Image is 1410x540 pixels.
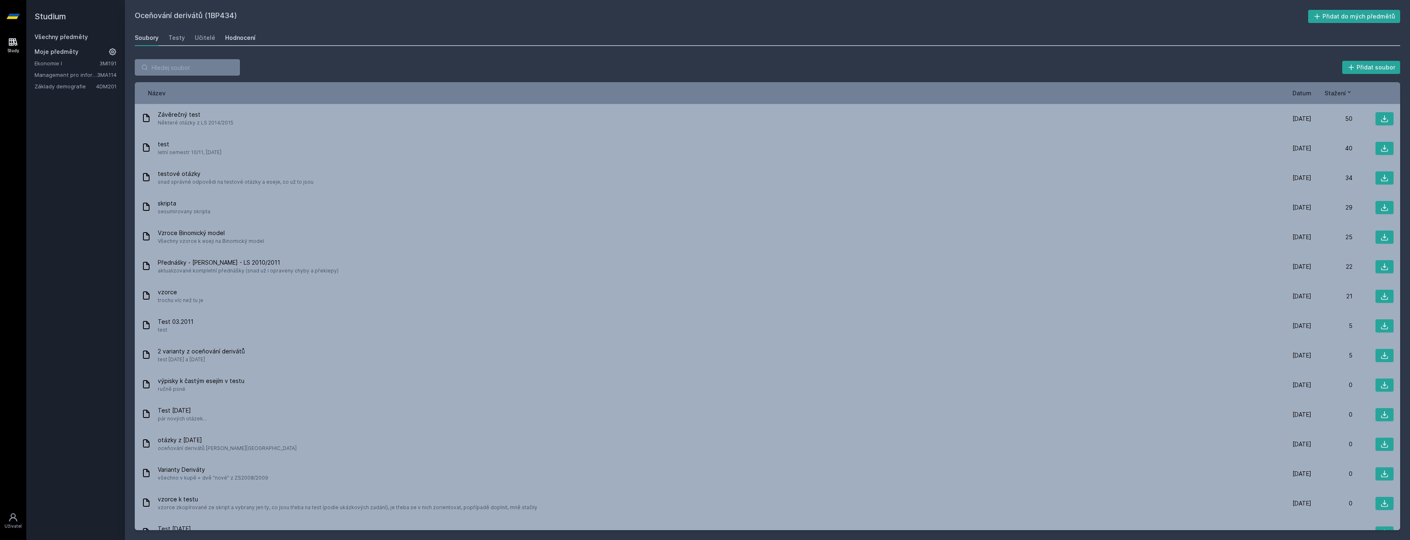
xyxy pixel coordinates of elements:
[158,385,244,393] span: ručně psné
[158,318,194,326] span: Test 03.2011
[158,288,203,296] span: vzorce
[158,229,264,237] span: Vzroce Binomický model
[195,34,215,42] div: Učitelé
[158,436,297,444] span: otázky z [DATE]
[168,34,185,42] div: Testy
[158,199,210,208] span: skripta
[158,267,339,275] span: aktualizované kompletní přednášky (snad už i opraveny chyby a překlepy)
[96,83,117,90] a: 4DM201
[225,34,256,42] div: Hodnocení
[158,495,537,503] span: vzorce k testu
[1311,499,1352,508] div: 0
[158,347,245,355] span: 2 varianty z oceňování derivátů
[1311,440,1352,448] div: 0
[195,30,215,46] a: Učitelé
[1342,61,1401,74] button: Přidat soubor
[1311,115,1352,123] div: 50
[1292,470,1311,478] span: [DATE]
[158,140,221,148] span: test
[35,71,97,79] a: Management pro informatiky a statistiky
[1311,292,1352,300] div: 21
[1292,174,1311,182] span: [DATE]
[1311,411,1352,419] div: 0
[1311,351,1352,360] div: 5
[1308,10,1401,23] button: Přidat do mých předmětů
[5,523,22,529] div: Uživatel
[35,82,96,90] a: Základy demografie
[158,170,313,178] span: testové otázky
[1292,115,1311,123] span: [DATE]
[1311,322,1352,330] div: 5
[158,377,244,385] span: výpisky k častým esejím v testu
[225,30,256,46] a: Hodnocení
[1325,89,1352,97] button: Stažení
[135,30,159,46] a: Soubory
[1292,499,1311,508] span: [DATE]
[2,508,25,533] a: Uživatel
[135,34,159,42] div: Soubory
[1292,440,1311,448] span: [DATE]
[1292,203,1311,212] span: [DATE]
[158,474,268,482] span: všechno v kupě + dvě "nové" z ZS2008/2009
[1311,529,1352,537] div: 0
[99,60,117,67] a: 3MI191
[135,10,1308,23] h2: Oceňování derivátů (1BP434)
[158,326,194,334] span: test
[158,503,537,512] span: vzorce zkopírované ze skript a vybrany jen ty, co jsou třeba na test (podle ukázkových zadání), j...
[1292,144,1311,152] span: [DATE]
[1311,263,1352,271] div: 22
[158,525,191,533] span: Test [DATE]
[1311,233,1352,241] div: 25
[158,415,207,423] span: pár nových otázek...
[158,208,210,216] span: sesumirovany skripta
[1311,144,1352,152] div: 40
[158,178,313,186] span: snad správné odpovědi na testové otázky a eseje, co už to jsou
[158,111,233,119] span: Závěrečný test
[1292,233,1311,241] span: [DATE]
[1292,351,1311,360] span: [DATE]
[7,48,19,54] div: Study
[1292,322,1311,330] span: [DATE]
[1311,381,1352,389] div: 0
[35,59,99,67] a: Ekonomie I
[135,59,240,76] input: Hledej soubor
[35,33,88,40] a: Všechny předměty
[158,296,203,305] span: trochu víc než tu je
[158,355,245,364] span: test [DATE] a [DATE]
[1311,174,1352,182] div: 34
[97,72,117,78] a: 3MA114
[1325,89,1346,97] span: Stažení
[1292,411,1311,419] span: [DATE]
[158,258,339,267] span: Přednášky - [PERSON_NAME] - LS 2010/2011
[1292,263,1311,271] span: [DATE]
[158,466,268,474] span: Varianty Deriváty
[158,406,207,415] span: Test [DATE]
[1311,470,1352,478] div: 0
[158,444,297,452] span: oceňování derivátů [PERSON_NAME][GEOGRAPHIC_DATA]
[1292,529,1311,537] span: [DATE]
[35,48,78,56] span: Moje předměty
[148,89,166,97] button: Název
[1311,203,1352,212] div: 29
[158,237,264,245] span: Všechny vzorce k eseji na Binomický model
[1292,381,1311,389] span: [DATE]
[168,30,185,46] a: Testy
[1292,292,1311,300] span: [DATE]
[158,148,221,157] span: letní semestr 10/11, [DATE]
[158,119,233,127] span: Některé otázky z LS 2014/2015
[2,33,25,58] a: Study
[1292,89,1311,97] button: Datum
